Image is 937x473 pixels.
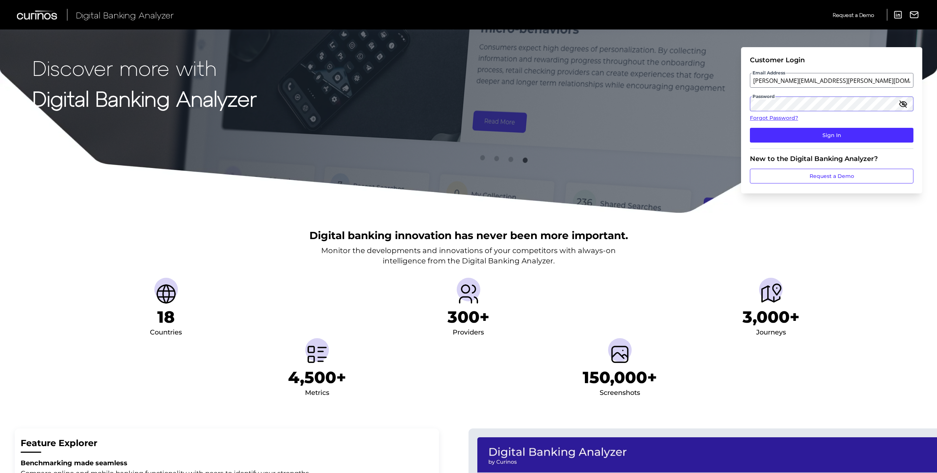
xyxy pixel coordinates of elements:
[833,9,874,21] a: Request a Demo
[32,56,257,79] p: Discover more with
[457,282,480,306] img: Providers
[157,307,175,327] h1: 18
[305,387,329,399] div: Metrics
[453,327,484,339] div: Providers
[756,327,786,339] div: Journeys
[750,169,913,183] a: Request a Demo
[833,12,874,18] span: Request a Demo
[150,327,182,339] div: Countries
[608,343,632,366] img: Screenshots
[583,368,657,387] h1: 150,000+
[154,282,178,306] img: Countries
[750,56,913,64] div: Customer Login
[321,245,616,266] p: Monitor the developments and innovations of your competitors with always-on intelligence from the...
[288,368,346,387] h1: 4,500+
[309,228,628,242] h2: Digital banking innovation has never been more important.
[759,282,783,306] img: Journeys
[32,86,257,111] strong: Digital Banking Analyzer
[750,155,913,163] div: New to the Digital Banking Analyzer?
[600,387,640,399] div: Screenshots
[743,307,800,327] h1: 3,000+
[752,70,786,76] span: Email Address
[750,128,913,143] button: Sign In
[750,114,913,122] a: Forgot Password?
[17,10,58,20] img: Curinos
[752,94,775,99] span: Password
[21,437,433,449] h2: Feature Explorer
[448,307,489,327] h1: 300+
[305,343,329,366] img: Metrics
[76,10,174,20] span: Digital Banking Analyzer
[21,459,127,467] strong: Benchmarking made seamless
